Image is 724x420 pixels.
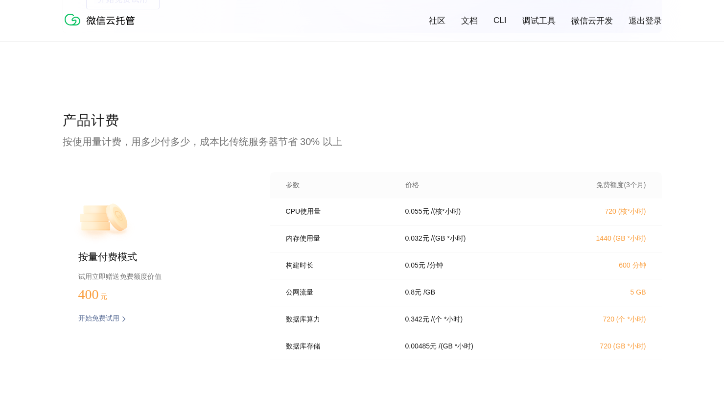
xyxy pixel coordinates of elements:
[522,15,556,26] a: 调试工具
[431,234,466,243] p: / (GB *小时)
[286,234,392,243] p: 内存使用量
[405,288,421,297] p: 0.8 元
[405,207,429,216] p: 0.055 元
[286,261,392,270] p: 构建时长
[286,288,392,297] p: 公网流量
[429,15,445,26] a: 社区
[629,15,662,26] a: 退出登录
[560,207,646,216] p: 720 (核*小时)
[560,234,646,243] p: 1440 (GB *小时)
[63,23,141,31] a: 微信云托管
[63,111,662,131] p: 产品计费
[560,261,646,270] p: 600 分钟
[63,135,662,148] p: 按使用量计费，用多少付多少，成本比传统服务器节省 30% 以上
[423,288,435,297] p: / GB
[100,293,107,300] span: 元
[63,10,141,29] img: 微信云托管
[461,15,478,26] a: 文档
[560,315,646,324] p: 720 (个 *小时)
[427,261,443,270] p: / 分钟
[78,287,127,302] p: 400
[286,181,392,190] p: 参数
[431,207,461,216] p: / (核*小时)
[571,15,613,26] a: 微信云开发
[286,315,392,324] p: 数据库算力
[560,181,646,190] p: 免费额度(3个月)
[286,342,392,351] p: 数据库存储
[560,342,646,351] p: 720 (GB *小时)
[431,315,463,324] p: / (个 *小时)
[405,181,419,190] p: 价格
[78,314,119,324] p: 开始免费试用
[405,315,429,324] p: 0.342 元
[439,342,473,351] p: / (GB *小时)
[405,261,425,270] p: 0.05 元
[405,342,437,351] p: 0.00485 元
[405,234,429,243] p: 0.032 元
[560,288,646,296] p: 5 GB
[78,270,239,283] p: 试用立即赠送免费额度价值
[493,16,506,25] a: CLI
[286,207,392,216] p: CPU使用量
[78,250,239,264] p: 按量付费模式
